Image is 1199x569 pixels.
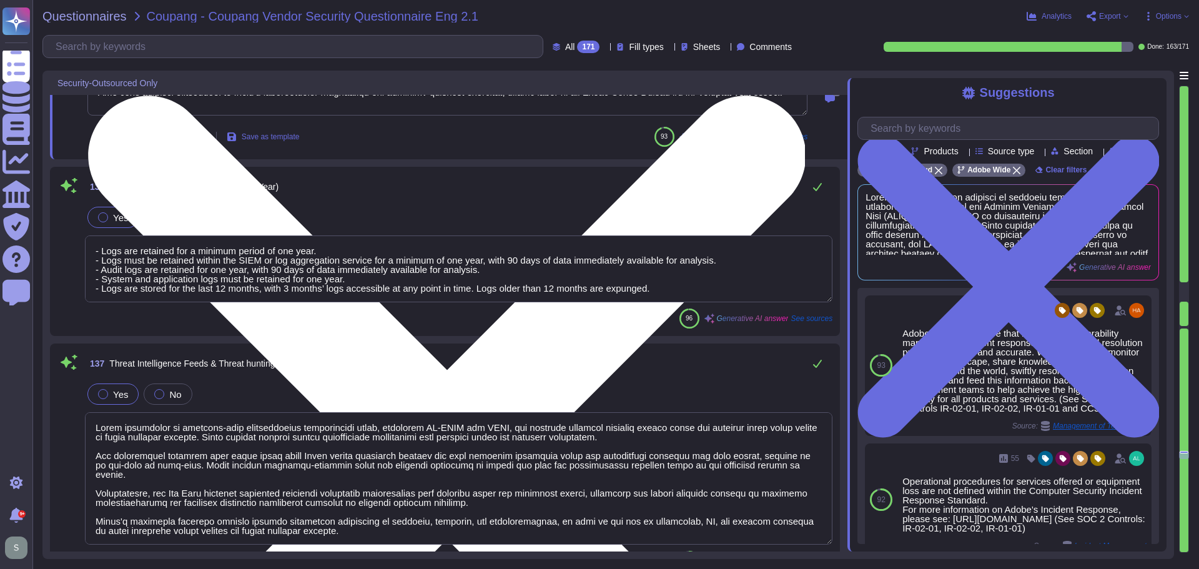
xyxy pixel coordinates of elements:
[85,235,832,302] textarea: - Logs are retained for a minimum period of one year. - Logs must be retained within the SIEM or ...
[877,362,885,369] span: 93
[749,42,792,51] span: Comments
[1042,12,1072,20] span: Analytics
[565,42,575,51] span: All
[42,10,127,22] span: Questionnaires
[1129,303,1144,318] img: user
[877,496,885,503] span: 92
[864,117,1158,139] input: Search by keywords
[686,315,693,322] span: 96
[147,10,478,22] span: Coupang - Coupang Vendor Security Questionnaire Eng 2.1
[661,133,668,140] span: 93
[1099,12,1121,20] span: Export
[577,41,599,53] div: 171
[2,534,36,562] button: user
[1156,12,1182,20] span: Options
[902,477,1147,533] div: Operational procedures for services offered or equipment loss are not defined within the Computer...
[1027,11,1072,21] button: Analytics
[49,36,543,57] input: Search by keywords
[1075,542,1147,550] span: Incident Management
[1167,44,1189,50] span: 163 / 171
[693,42,721,51] span: Sheets
[85,412,832,545] textarea: Lorem ipsumdolor si ametcons-adip elitseddoeius temporincidi utlab, etdolorem AL-ENIM adm VENI, q...
[18,510,26,518] div: 9+
[57,79,157,87] span: Security-Outsourced Only
[1147,44,1164,50] span: Done:
[629,42,663,51] span: Fill types
[1129,451,1144,466] img: user
[791,315,832,322] span: See sources
[85,359,104,368] span: 137
[85,182,104,191] span: 136
[5,537,27,559] img: user
[1034,541,1147,551] span: Source:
